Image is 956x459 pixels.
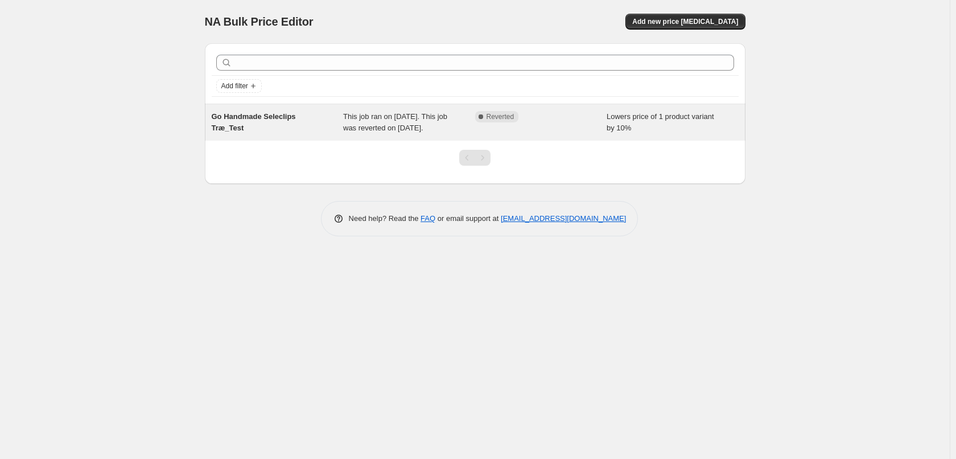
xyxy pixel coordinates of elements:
[349,214,421,223] span: Need help? Read the
[487,112,514,121] span: Reverted
[343,112,447,132] span: This job ran on [DATE]. This job was reverted on [DATE].
[205,15,314,28] span: NA Bulk Price Editor
[632,17,738,26] span: Add new price [MEDICAL_DATA]
[221,81,248,91] span: Add filter
[212,112,296,132] span: Go Handmade Seleclips Træ_Test
[216,79,262,93] button: Add filter
[459,150,491,166] nav: Pagination
[421,214,435,223] a: FAQ
[501,214,626,223] a: [EMAIL_ADDRESS][DOMAIN_NAME]
[607,112,714,132] span: Lowers price of 1 product variant by 10%
[435,214,501,223] span: or email support at
[625,14,745,30] button: Add new price [MEDICAL_DATA]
